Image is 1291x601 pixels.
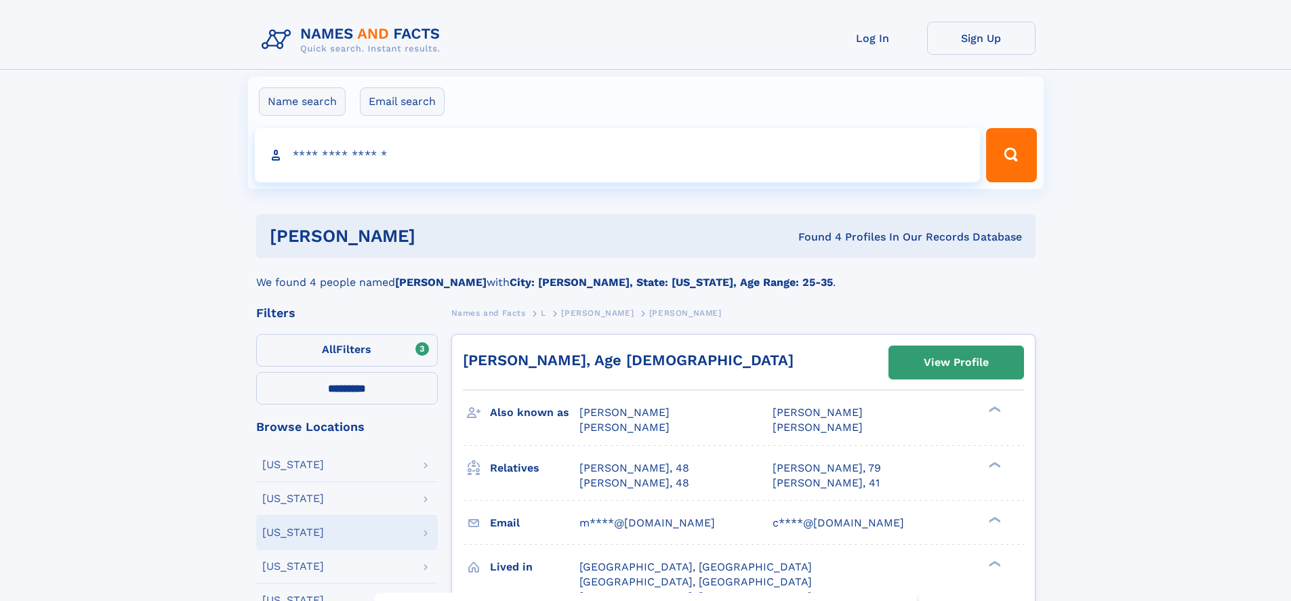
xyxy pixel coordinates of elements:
[579,421,670,434] span: [PERSON_NAME]
[360,87,445,116] label: Email search
[490,457,579,480] h3: Relatives
[773,461,881,476] a: [PERSON_NAME], 79
[985,460,1002,469] div: ❯
[579,406,670,419] span: [PERSON_NAME]
[561,308,634,318] span: [PERSON_NAME]
[262,561,324,572] div: [US_STATE]
[985,405,1002,414] div: ❯
[262,459,324,470] div: [US_STATE]
[819,22,927,55] a: Log In
[262,527,324,538] div: [US_STATE]
[541,304,546,321] a: L
[510,276,833,289] b: City: [PERSON_NAME], State: [US_STATE], Age Range: 25-35
[889,346,1023,379] a: View Profile
[256,22,451,58] img: Logo Names and Facts
[773,476,880,491] a: [PERSON_NAME], 41
[256,258,1036,291] div: We found 4 people named with .
[579,575,812,588] span: [GEOGRAPHIC_DATA], [GEOGRAPHIC_DATA]
[924,347,989,378] div: View Profile
[255,128,981,182] input: search input
[270,228,607,245] h1: [PERSON_NAME]
[262,493,324,504] div: [US_STATE]
[490,512,579,535] h3: Email
[927,22,1036,55] a: Sign Up
[985,515,1002,524] div: ❯
[256,421,438,433] div: Browse Locations
[490,401,579,424] h3: Also known as
[561,304,634,321] a: [PERSON_NAME]
[259,87,346,116] label: Name search
[541,308,546,318] span: L
[490,556,579,579] h3: Lived in
[649,308,722,318] span: [PERSON_NAME]
[579,560,812,573] span: [GEOGRAPHIC_DATA], [GEOGRAPHIC_DATA]
[395,276,487,289] b: [PERSON_NAME]
[463,352,794,369] a: [PERSON_NAME], Age [DEMOGRAPHIC_DATA]
[256,334,438,367] label: Filters
[579,461,689,476] a: [PERSON_NAME], 48
[579,476,689,491] a: [PERSON_NAME], 48
[322,343,336,356] span: All
[256,307,438,319] div: Filters
[986,128,1036,182] button: Search Button
[773,406,863,419] span: [PERSON_NAME]
[607,230,1022,245] div: Found 4 Profiles In Our Records Database
[773,421,863,434] span: [PERSON_NAME]
[985,559,1002,568] div: ❯
[451,304,526,321] a: Names and Facts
